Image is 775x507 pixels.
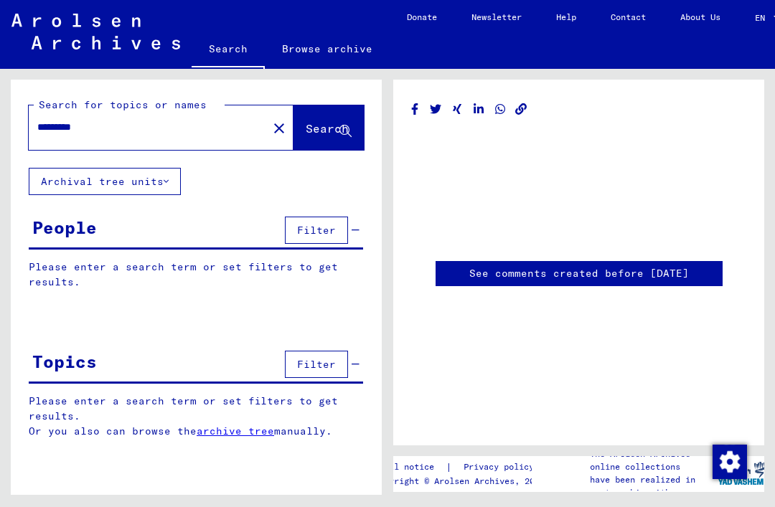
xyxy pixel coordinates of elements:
button: Search [293,105,364,150]
img: Change consent [713,445,747,479]
button: Archival tree units [29,168,181,195]
mat-icon: close [271,120,288,137]
span: Filter [297,224,336,237]
button: Share on Twitter [428,100,443,118]
div: People [32,214,97,240]
p: Copyright © Arolsen Archives, 2021 [374,475,551,488]
span: EN [755,13,771,23]
div: | [374,460,551,475]
button: Copy link [514,100,529,118]
a: See comments created before [DATE] [469,266,689,281]
p: The Arolsen Archives online collections [590,447,718,473]
div: Change consent [712,444,746,478]
a: Legal notice [374,460,446,475]
p: Please enter a search term or set filters to get results. Or you also can browse the manually. [29,394,364,439]
span: Search [306,121,349,136]
a: Browse archive [265,32,390,66]
a: Search [192,32,265,69]
button: Share on LinkedIn [471,100,487,118]
a: archive tree [197,425,274,437]
button: Filter [285,351,348,378]
button: Share on Xing [450,100,465,118]
img: Arolsen_neg.svg [11,14,180,49]
button: Clear [265,113,293,142]
span: Filter [297,358,336,371]
button: Share on WhatsApp [493,100,508,118]
p: have been realized in partnership with [590,473,718,499]
button: Share on Facebook [408,100,423,118]
a: Privacy policy [452,460,551,475]
p: Please enter a search term or set filters to get results. [29,260,363,290]
button: Filter [285,217,348,244]
div: Topics [32,349,97,374]
mat-label: Search for topics or names [39,98,207,111]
